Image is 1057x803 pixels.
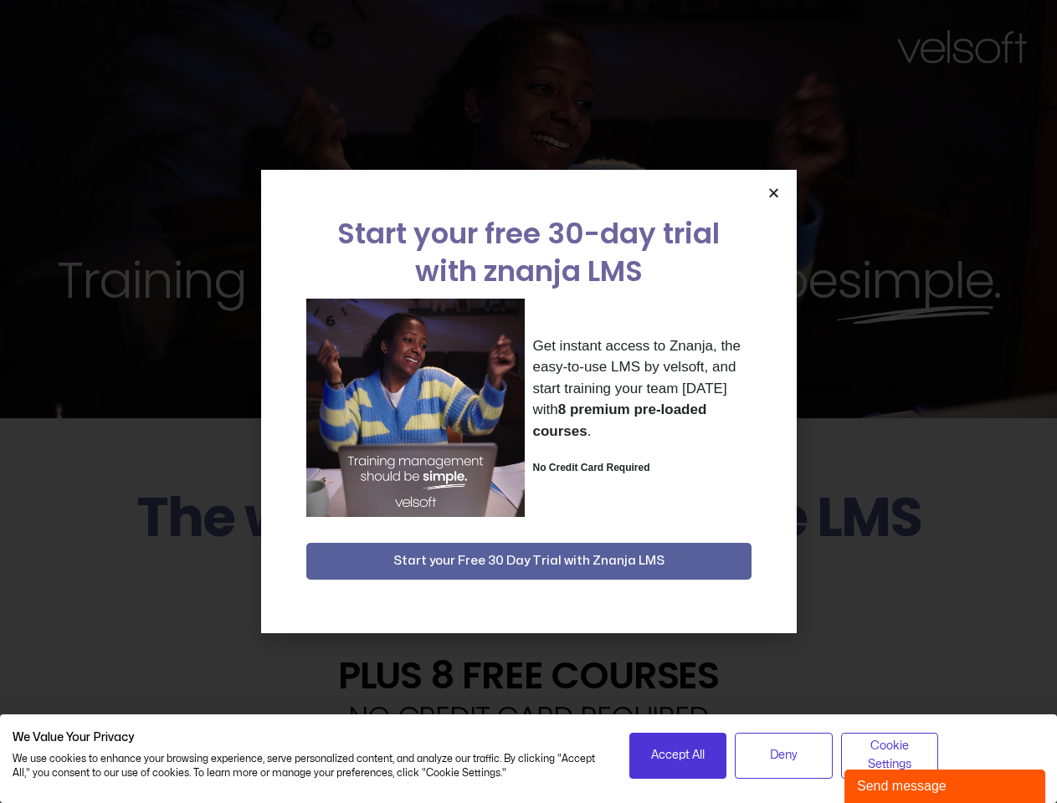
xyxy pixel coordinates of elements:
[306,215,752,290] h2: Start your free 30-day trial with znanja LMS
[844,766,1049,803] iframe: chat widget
[770,746,798,765] span: Deny
[306,299,525,517] img: a woman sitting at her laptop dancing
[629,733,727,779] button: Accept all cookies
[767,187,780,199] a: Close
[533,401,707,439] strong: 8 premium pre-loaded courses
[393,551,664,571] span: Start your Free 30 Day Trial with Znanja LMS
[306,543,752,580] button: Start your Free 30 Day Trial with Znanja LMS
[735,733,833,779] button: Deny all cookies
[651,746,705,765] span: Accept All
[13,730,604,745] h2: We Value Your Privacy
[533,462,650,473] strong: No Credit Card Required
[841,733,939,779] button: Adjust cookie preferences
[852,737,928,775] span: Cookie Settings
[533,335,752,442] p: Get instant access to Znanja, the easy-to-use LMS by velsoft, and start training your team [DATE]...
[13,752,604,780] p: We use cookies to enhance your browsing experience, serve personalized content, and analyze our t...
